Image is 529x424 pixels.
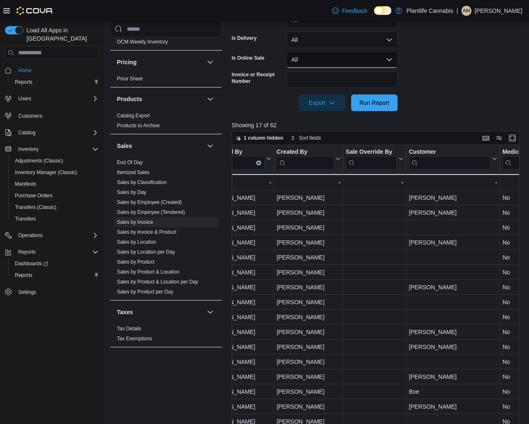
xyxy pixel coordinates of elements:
[494,133,504,143] button: Display options
[2,93,102,104] button: Users
[117,58,136,66] h3: Pricing
[117,179,167,186] span: Sales by Classification
[117,239,156,245] span: Sales by Location
[507,133,517,143] button: Enter fullscreen
[117,249,175,255] span: Sales by Location per Day
[15,157,63,164] span: Adjustments (Classic)
[117,58,204,66] button: Pricing
[232,121,522,129] p: Showing 17 of 62
[15,144,42,154] button: Inventory
[15,287,39,297] a: Settings
[15,247,99,257] span: Reports
[117,95,204,103] button: Products
[232,133,286,143] button: 1 column hidden
[110,37,222,50] div: OCM
[205,307,215,317] button: Taxes
[409,208,497,218] div: [PERSON_NAME]
[117,259,155,265] a: Sales by Product
[15,181,36,187] span: Manifests
[207,297,271,307] div: [PERSON_NAME]
[15,65,35,75] a: Home
[117,289,173,295] a: Sales by Product per Day
[117,160,143,165] a: End Of Day
[2,286,102,298] button: Settings
[18,129,35,136] span: Catalog
[117,308,133,316] h3: Taxes
[207,148,264,156] div: Tendered By
[277,312,340,322] div: [PERSON_NAME]
[12,270,99,280] span: Reports
[117,76,143,82] a: Price Sheet
[8,269,102,281] button: Reports
[256,160,261,165] button: Clear input
[277,357,340,367] div: [PERSON_NAME]
[277,148,334,170] div: Created By
[277,148,334,156] div: Created By
[481,133,491,143] button: Keyboard shortcuts
[117,39,168,45] a: OCM Weekly Inventory
[117,229,176,235] a: Sales by Invoice & Product
[117,170,150,175] a: Itemized Sales
[232,71,283,85] label: Invoice or Receipt Number
[12,77,36,87] a: Reports
[232,55,264,61] label: Is Online Sale
[12,191,56,201] a: Purchase Orders
[110,157,222,300] div: Sales
[207,193,271,203] div: [PERSON_NAME]
[117,239,156,245] a: Sales by Location
[117,249,175,255] a: Sales by Location per Day
[207,148,264,170] div: Tendered By
[110,324,222,347] div: Taxes
[205,94,215,104] button: Products
[117,75,143,82] span: Price Sheet
[8,213,102,225] button: Transfers
[15,204,56,211] span: Transfers (Classic)
[409,148,490,170] div: Customer
[207,387,271,397] div: [PERSON_NAME]
[117,122,160,129] span: Products to Archive
[409,177,497,187] div: -
[18,146,39,153] span: Inventory
[409,342,497,352] div: [PERSON_NAME]
[207,372,271,382] div: [PERSON_NAME]
[2,143,102,155] button: Inventory
[117,229,176,235] span: Sales by Invoice & Product
[8,190,102,201] button: Purchase Orders
[117,335,152,342] span: Tax Exemptions
[15,144,99,154] span: Inventory
[244,135,283,141] span: 1 column hidden
[409,193,497,203] div: [PERSON_NAME]
[117,112,150,119] span: Catalog Export
[117,189,146,196] span: Sales by Day
[8,178,102,190] button: Manifests
[409,327,497,337] div: [PERSON_NAME]
[117,219,153,225] span: Sales by Invoice
[18,113,42,119] span: Customers
[277,223,340,233] div: [PERSON_NAME]
[277,282,340,292] div: [PERSON_NAME]
[15,111,46,121] a: Customers
[463,6,470,16] span: AM
[409,282,497,292] div: [PERSON_NAME]
[12,214,39,224] a: Transfers
[12,191,99,201] span: Purchase Orders
[117,326,141,332] a: Tax Details
[461,6,471,16] div: Aramus McConnell
[117,269,180,275] span: Sales by Product & Location
[110,111,222,134] div: Products
[8,201,102,213] button: Transfers (Classic)
[117,199,182,206] span: Sales by Employee (Created)
[277,372,340,382] div: [PERSON_NAME]
[15,230,99,240] span: Operations
[207,208,271,218] div: [PERSON_NAME]
[409,237,497,247] div: [PERSON_NAME]
[232,35,257,41] label: Is Delivery
[12,202,60,212] a: Transfers (Classic)
[207,282,271,292] div: [PERSON_NAME]
[12,259,51,269] a: Dashboards
[277,148,340,170] button: Created By
[207,267,271,277] div: [PERSON_NAME]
